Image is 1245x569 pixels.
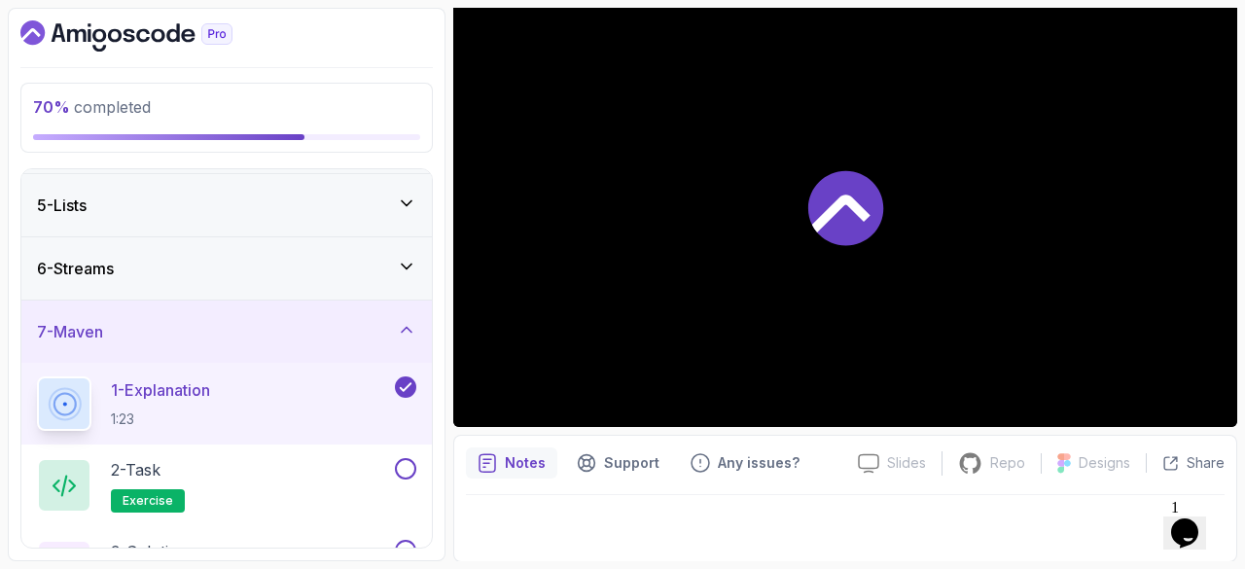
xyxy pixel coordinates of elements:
[1146,453,1225,473] button: Share
[111,540,188,563] p: 3 - Solution
[604,453,659,473] p: Support
[466,447,557,479] button: notes button
[33,97,151,117] span: completed
[1187,453,1225,473] p: Share
[1163,491,1226,550] iframe: chat widget
[37,257,114,280] h3: 6 - Streams
[21,301,432,363] button: 7-Maven
[887,453,926,473] p: Slides
[37,320,103,343] h3: 7 - Maven
[111,409,210,429] p: 1:23
[111,458,160,481] p: 2 - Task
[111,378,210,402] p: 1 - Explanation
[679,447,811,479] button: Feedback button
[990,453,1025,473] p: Repo
[37,194,87,217] h3: 5 - Lists
[1079,453,1130,473] p: Designs
[21,237,432,300] button: 6-Streams
[565,447,671,479] button: Support button
[718,453,800,473] p: Any issues?
[20,20,277,52] a: Dashboard
[505,453,546,473] p: Notes
[123,493,173,509] span: exercise
[21,174,432,236] button: 5-Lists
[33,97,70,117] span: 70 %
[37,458,416,513] button: 2-Taskexercise
[37,376,416,431] button: 1-Explanation1:23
